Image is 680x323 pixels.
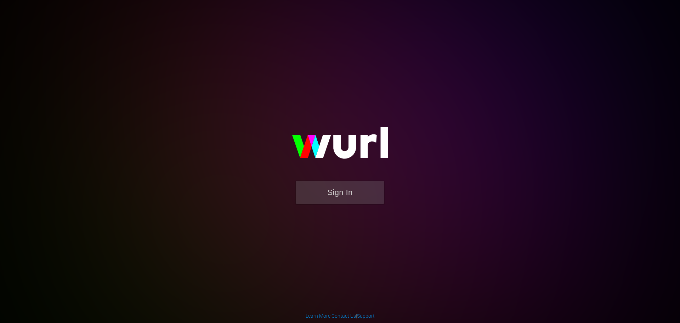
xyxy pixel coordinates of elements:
button: Sign In [296,181,384,204]
a: Contact Us [331,313,356,319]
div: | | [306,312,375,319]
a: Support [357,313,375,319]
img: wurl-logo-on-black-223613ac3d8ba8fe6dc639794a292ebdb59501304c7dfd60c99c58986ef67473.svg [269,112,411,181]
a: Learn More [306,313,330,319]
